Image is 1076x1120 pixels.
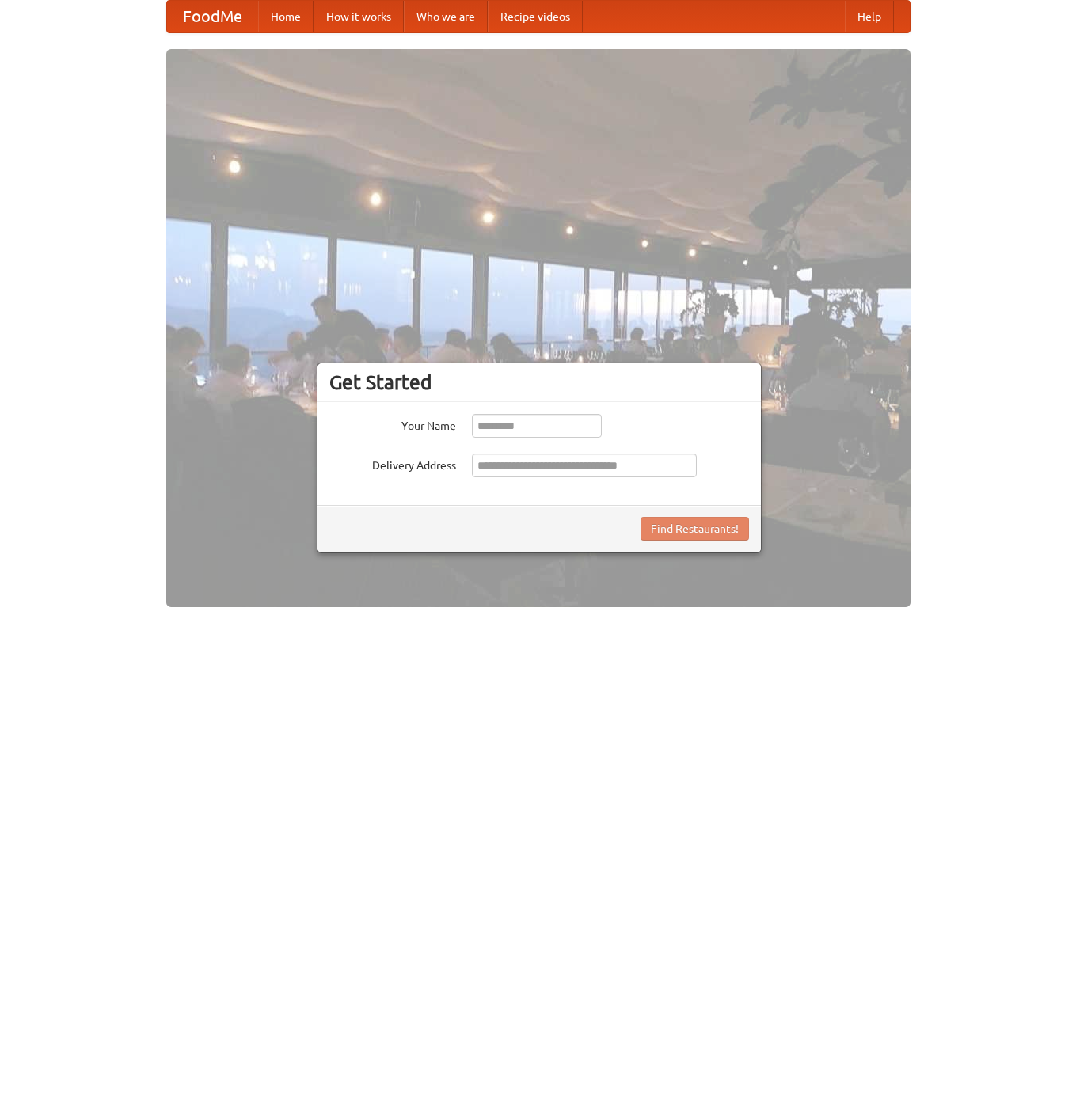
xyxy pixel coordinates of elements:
[314,1,404,32] a: How it works
[258,1,314,32] a: Home
[329,370,749,394] h3: Get Started
[329,414,456,434] label: Your Name
[845,1,894,32] a: Help
[488,1,583,32] a: Recipe videos
[404,1,488,32] a: Who we are
[641,517,749,541] button: Find Restaurants!
[329,454,456,473] label: Delivery Address
[167,1,258,32] a: FoodMe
